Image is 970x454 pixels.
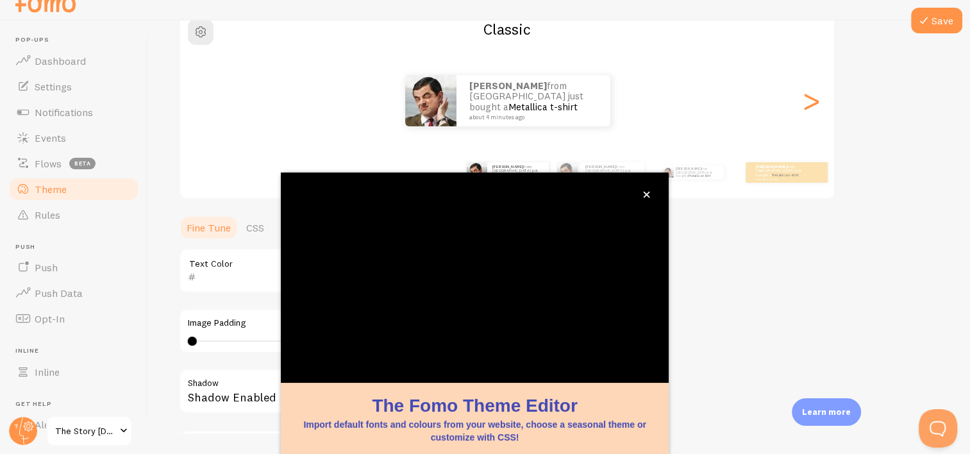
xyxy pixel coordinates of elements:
strong: [PERSON_NAME] [676,167,701,171]
div: Learn more [792,398,861,426]
span: Inline [15,347,140,355]
h2: Classic [180,19,834,39]
a: Rules [8,202,140,228]
small: about 4 minutes ago [756,178,806,180]
a: Settings [8,74,140,99]
span: Get Help [15,400,140,408]
span: Push Data [35,287,83,299]
a: Theme [8,176,140,202]
h1: The Fomo Theme Editor [296,393,653,418]
p: from [GEOGRAPHIC_DATA] just bought a [676,165,719,180]
strong: [PERSON_NAME] [469,80,547,92]
a: Dashboard [8,48,140,74]
a: Alerts [8,412,140,437]
span: beta [69,158,96,169]
img: Fomo [663,167,673,178]
img: Fomo [405,75,456,126]
p: from [GEOGRAPHIC_DATA] just bought a [492,164,544,180]
div: Shadow Enabled [179,369,564,416]
span: The Story [DEMOGRAPHIC_DATA] Project [55,423,116,439]
button: Save [911,8,962,33]
span: Notifications [35,106,93,119]
a: Flows beta [8,151,140,176]
strong: [PERSON_NAME] [756,164,787,169]
a: Opt-In [8,306,140,332]
a: CSS [238,215,272,240]
a: Events [8,125,140,151]
a: Push [8,255,140,280]
p: from [GEOGRAPHIC_DATA] just bought a [469,81,598,121]
a: Fine Tune [179,215,238,240]
a: Push Data [8,280,140,306]
span: Theme [35,183,67,196]
a: Inline [8,359,140,385]
p: from [GEOGRAPHIC_DATA] just bought a [756,164,807,180]
span: Rules [35,208,60,221]
p: from [GEOGRAPHIC_DATA] just bought a [585,164,639,180]
span: Inline [35,366,60,378]
span: Flows [35,157,62,170]
div: Next slide [803,55,819,147]
iframe: Help Scout Beacon - Open [919,409,957,448]
img: Fomo [467,162,487,183]
p: Import default fonts and colours from your website, choose a seasonal theme or customize with CSS! [296,418,653,444]
span: Events [35,131,66,144]
span: Pop-ups [15,36,140,44]
span: Dashboard [35,55,86,67]
strong: [PERSON_NAME] [492,164,523,169]
small: about 4 minutes ago [469,114,594,121]
button: close, [640,188,653,201]
label: Image Padding [188,317,555,329]
a: The Story [DEMOGRAPHIC_DATA] Project [46,416,133,446]
p: Learn more [802,406,851,418]
a: Metallica t-shirt [771,172,799,178]
a: Notifications [8,99,140,125]
a: Metallica t-shirt [508,101,578,113]
span: Settings [35,80,72,93]
strong: [PERSON_NAME] [585,164,616,169]
span: Opt-In [35,312,65,325]
img: Fomo [557,162,578,183]
span: Push [15,243,140,251]
span: Push [35,261,58,274]
a: Metallica t-shirt [689,174,710,178]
